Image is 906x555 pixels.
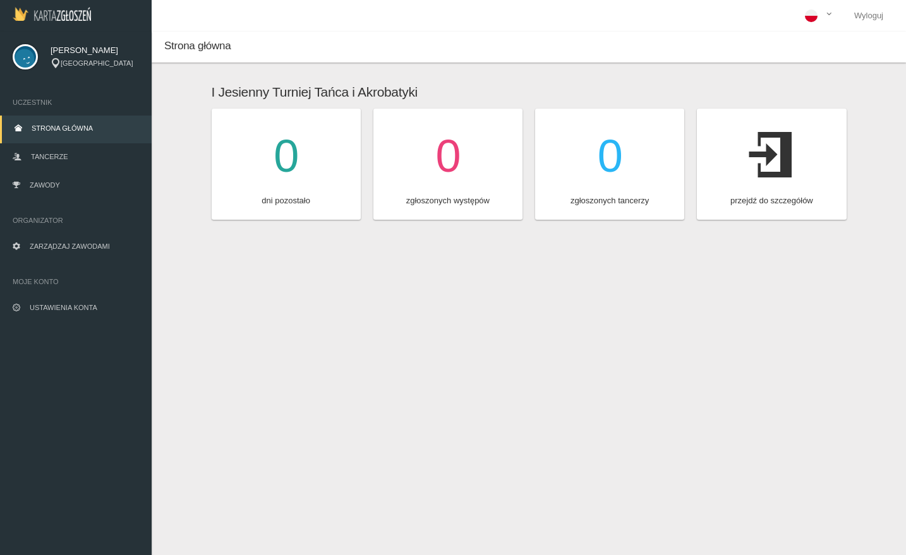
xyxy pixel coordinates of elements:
h2: 0 [598,121,622,191]
span: Uczestnik [13,96,139,109]
span: [PERSON_NAME] [51,44,139,57]
span: Moje konto [13,275,139,288]
span: Strona główna [32,124,93,132]
h3: I Jesienny Turniej Tańca i Akrobatyki [205,82,853,102]
img: svg [13,44,38,69]
span: Ustawienia konta [30,304,97,311]
span: Zarządzaj zawodami [30,242,110,250]
span: Zawody [30,181,60,189]
span: dni pozostało [262,194,310,207]
span: zgłoszonych tancerzy [571,194,649,207]
span: Strona główna [164,40,231,52]
h2: 0 [274,121,298,191]
div: [GEOGRAPHIC_DATA] [51,58,139,69]
span: Organizator [13,214,139,227]
span: przejdź do szczegółów [730,194,813,207]
img: Logo [13,7,91,21]
h2: 0 [435,121,460,191]
span: zgłoszonych występów [406,194,490,207]
span: Tancerze [31,153,68,160]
